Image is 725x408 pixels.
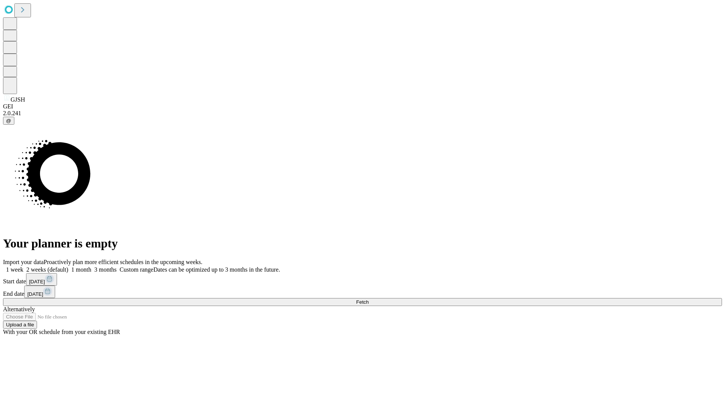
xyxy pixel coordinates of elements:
button: [DATE] [24,286,55,298]
button: @ [3,117,14,125]
span: Fetch [356,299,369,305]
span: 3 months [94,266,117,273]
span: @ [6,118,11,124]
span: Custom range [120,266,153,273]
span: Dates can be optimized up to 3 months in the future. [153,266,280,273]
div: End date [3,286,722,298]
span: 1 month [71,266,91,273]
div: Start date [3,273,722,286]
button: Upload a file [3,321,37,329]
span: Proactively plan more efficient schedules in the upcoming weeks. [44,259,202,265]
span: [DATE] [27,291,43,297]
span: Alternatively [3,306,35,312]
button: Fetch [3,298,722,306]
div: GEI [3,103,722,110]
div: 2.0.241 [3,110,722,117]
h1: Your planner is empty [3,236,722,250]
span: Import your data [3,259,44,265]
span: With your OR schedule from your existing EHR [3,329,120,335]
button: [DATE] [26,273,57,286]
span: GJSH [11,96,25,103]
span: 1 week [6,266,23,273]
span: 2 weeks (default) [26,266,68,273]
span: [DATE] [29,279,45,284]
